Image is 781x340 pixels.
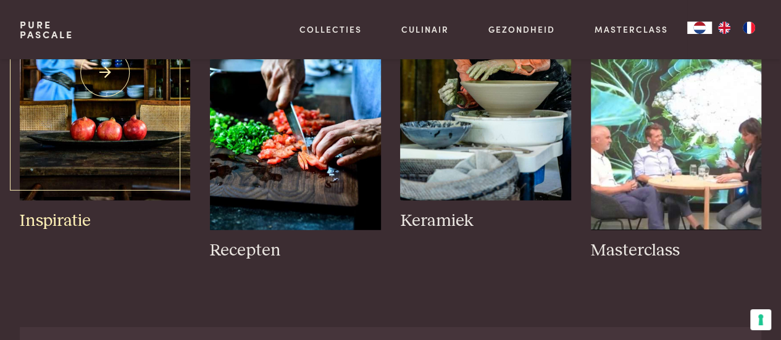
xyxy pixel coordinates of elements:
aside: Language selected: Nederlands [687,22,761,34]
a: PurePascale [20,20,73,39]
a: Culinair [401,23,449,36]
a: Gezondheid [488,23,555,36]
a: EN [712,22,737,34]
h3: Masterclass [591,240,761,262]
h3: Inspiratie [20,210,190,232]
a: NL [687,22,712,34]
h3: Keramiek [400,210,570,232]
a: FR [737,22,761,34]
a: Collecties [299,23,362,36]
ul: Language list [712,22,761,34]
div: Language [687,22,712,34]
button: Uw voorkeuren voor toestemming voor trackingtechnologieën [750,309,771,330]
h3: Recepten [210,240,380,262]
a: Masterclass [594,23,667,36]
